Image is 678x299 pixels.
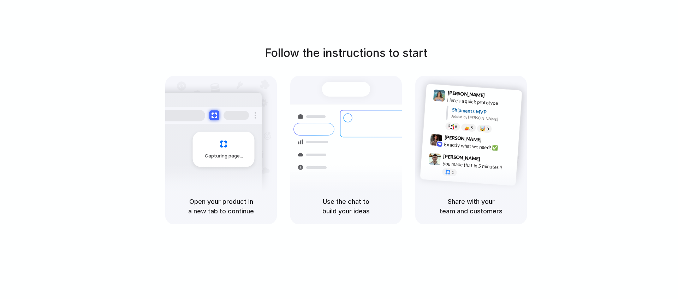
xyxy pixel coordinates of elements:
span: [PERSON_NAME] [444,133,482,144]
div: Exactly what we need! ✅ [444,141,515,153]
span: 9:47 AM [482,156,497,164]
span: Capturing page [205,153,244,160]
div: you made that in 5 minutes?! [442,160,513,172]
h5: Use the chat to build your ideas [299,197,393,216]
span: 9:41 AM [487,92,501,101]
div: 🤯 [480,126,486,131]
span: 3 [487,127,489,131]
span: 8 [455,125,457,129]
span: [PERSON_NAME] [443,153,481,163]
div: Added by [PERSON_NAME] [451,113,516,123]
div: Shipments MVP [452,106,517,118]
span: 5 [471,126,473,130]
h5: Open your product in a new tab to continue [174,197,268,216]
div: Here's a quick prototype [447,96,518,108]
span: 9:42 AM [484,137,498,145]
span: 1 [452,171,454,174]
h5: Share with your team and customers [424,197,518,216]
span: [PERSON_NAME] [447,89,485,99]
h1: Follow the instructions to start [265,45,427,62]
